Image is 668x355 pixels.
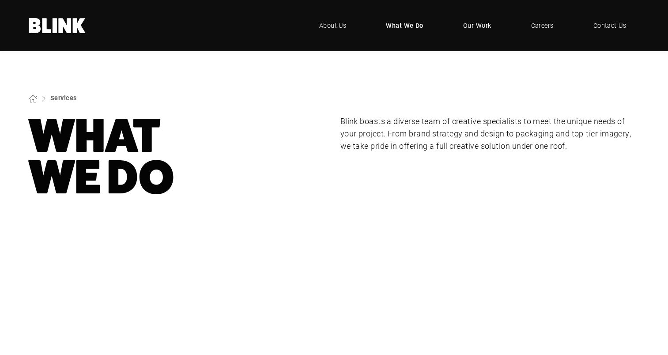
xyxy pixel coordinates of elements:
[463,21,491,30] span: Our Work
[580,12,640,39] a: Contact Us
[517,12,566,39] a: Careers
[50,94,77,102] a: Services
[319,21,347,30] span: About Us
[340,115,640,152] p: Blink boasts a diverse team of creative specialists to meet the unique needs of your project. Fro...
[593,21,626,30] span: Contact Us
[450,12,505,39] a: Our Work
[386,21,423,30] span: What We Do
[29,150,174,204] nobr: We Do
[531,21,553,30] span: Careers
[306,12,360,39] a: About Us
[29,18,86,33] a: Home
[29,115,328,198] h1: What
[373,12,437,39] a: What We Do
